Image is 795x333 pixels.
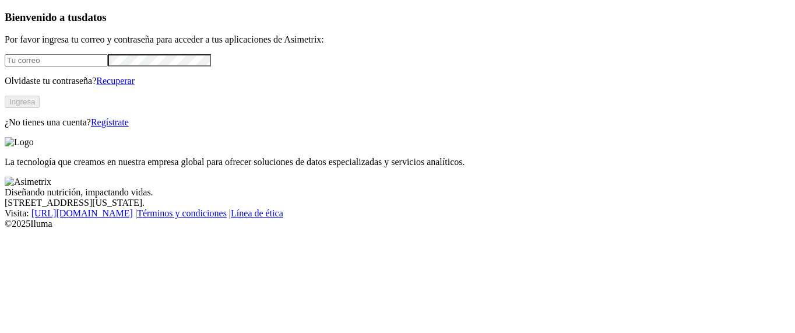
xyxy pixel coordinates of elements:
[5,157,790,167] p: La tecnología que creamos en nuestra empresa global para ofrecer soluciones de datos especializad...
[5,96,40,108] button: Ingresa
[231,208,283,218] a: Línea de ética
[5,208,790,219] div: Visita : | |
[82,11,107,23] span: datos
[137,208,227,218] a: Términos y condiciones
[5,177,51,187] img: Asimetrix
[5,34,790,45] p: Por favor ingresa tu correo y contraseña para acceder a tus aplicaciones de Asimetrix:
[91,117,129,127] a: Regístrate
[96,76,135,86] a: Recuperar
[5,11,790,24] h3: Bienvenido a tus
[5,117,790,128] p: ¿No tienes una cuenta?
[5,219,790,229] div: © 2025 Iluma
[31,208,133,218] a: [URL][DOMAIN_NAME]
[5,76,790,86] p: Olvidaste tu contraseña?
[5,198,790,208] div: [STREET_ADDRESS][US_STATE].
[5,54,108,66] input: Tu correo
[5,187,790,198] div: Diseñando nutrición, impactando vidas.
[5,137,34,148] img: Logo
